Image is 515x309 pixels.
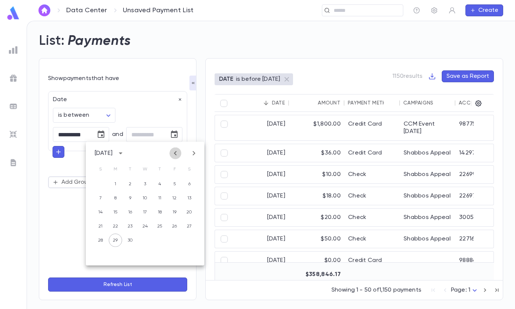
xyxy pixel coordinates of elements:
button: calendar view is open, switch to year view [115,147,127,159]
button: 21 [94,220,107,233]
button: 6 [183,177,196,191]
div: $50.00 [289,230,344,248]
div: CCM Event [DATE] [400,115,455,140]
p: is before [DATE] [236,76,280,83]
div: Check [344,187,400,205]
button: Sort [260,97,272,109]
span: Tuesday [124,162,137,177]
img: imports_grey.530a8a0e642e233f2baf0ef88e8c9fcb.svg [9,130,18,139]
div: Shabbos Appeal [400,187,455,205]
h2: List: [39,33,65,49]
div: DATEis before [DATE] [215,73,293,85]
button: Refresh List [48,278,187,292]
button: 19 [168,206,181,219]
button: Sort [306,97,318,109]
div: 98775 [455,115,507,140]
div: $10.00 [289,166,344,183]
div: [DATE] [233,187,289,205]
div: [DATE] [233,144,289,162]
div: Credit Card [344,115,400,140]
img: reports_grey.c525e4749d1bce6a11f5fe2a8de1b229.svg [9,46,18,54]
button: Choose date, selected date is Aug 1, 2025 [94,127,108,142]
div: [DATE] [233,166,289,183]
span: Wednesday [138,162,152,177]
p: Show payments that have [48,75,187,82]
span: Thursday [153,162,166,177]
button: 16 [124,206,137,219]
span: Page: 1 [451,287,470,293]
div: [DATE] [233,115,289,140]
span: is between [58,112,90,118]
div: Campaigns [403,100,434,106]
button: Previous month [169,147,181,159]
div: [DATE] [233,252,289,284]
span: Monday [109,162,122,177]
div: Credit Card [344,144,400,162]
button: 26 [168,220,181,233]
button: 29 [109,234,122,247]
button: 17 [138,206,152,219]
p: 1150 results [393,73,423,80]
button: 10 [138,192,152,205]
button: Create [465,4,503,16]
button: Sort [434,97,445,109]
button: 12 [168,192,181,205]
div: is between [53,108,115,123]
img: logo [6,6,21,20]
button: 30 [124,234,137,247]
button: 25 [153,220,166,233]
div: [DATE] [95,150,112,157]
div: Page: 1 [451,285,479,296]
button: 14 [94,206,107,219]
button: 9 [124,192,137,205]
img: campaigns_grey.99e729a5f7ee94e3726e6486bddda8f1.svg [9,74,18,83]
button: Sort [384,97,396,109]
div: 226995 [455,166,507,183]
button: 1 [109,177,122,191]
div: Shabbos Appeal [400,209,455,226]
p: and [112,131,123,138]
div: $36.00 [289,144,344,162]
button: 18 [153,206,166,219]
button: 27 [183,220,196,233]
div: 300540 [455,209,507,226]
div: Shabbos Appeal [400,166,455,183]
button: 13 [183,192,196,205]
button: 4 [153,177,166,191]
div: Date [272,100,285,106]
p: DATE [219,76,234,83]
div: Payment Method [348,100,394,106]
img: home_white.a664292cf8c1dea59945f0da9f25487c.svg [40,7,49,13]
span: Sunday [94,162,107,177]
button: 15 [109,206,122,219]
p: Unsaved Payment List [123,6,194,14]
div: [DATE] [233,230,289,248]
img: letters_grey.7941b92b52307dd3b8a917253454ce1c.svg [9,158,18,167]
div: $20.00 [289,209,344,226]
button: Add Group [48,176,97,188]
div: Date [48,92,182,103]
span: Saturday [183,162,196,177]
button: 3 [138,177,152,191]
img: batches_grey.339ca447c9d9533ef1741baa751efc33.svg [9,102,18,111]
button: Save as Report [442,70,494,82]
div: Check [344,209,400,226]
div: Check [344,230,400,248]
div: Check [344,166,400,183]
div: $18.00 [289,187,344,205]
div: $0.00 [289,252,344,284]
div: 226970 [455,187,507,205]
h2: Payments [68,33,131,49]
p: Showing 1 - 50 of 1,150 payments [331,286,421,294]
button: 5 [168,177,181,191]
span: Friday [168,162,181,177]
button: 7 [94,192,107,205]
div: $358,846.17 [289,266,344,283]
button: 24 [138,220,152,233]
div: $1,800.00 [289,115,344,140]
button: 28 [94,234,107,247]
button: Choose date [167,127,182,142]
button: 23 [124,220,137,233]
div: Shabbos Appeal [400,230,455,248]
button: Next month [188,147,200,159]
